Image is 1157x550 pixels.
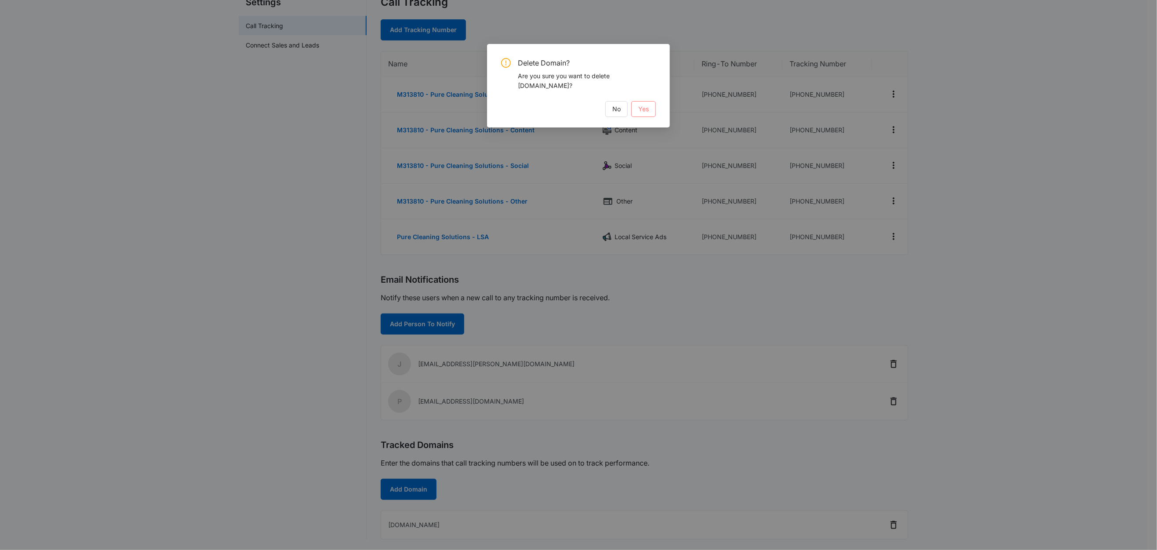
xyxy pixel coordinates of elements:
button: No [605,101,628,117]
span: No [612,104,621,114]
span: exclamation-circle [501,58,511,68]
span: Delete Domain? [518,58,656,68]
button: Yes [631,101,656,117]
div: Are you sure you want to delete [DOMAIN_NAME]? [518,71,656,91]
span: Yes [638,104,649,114]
